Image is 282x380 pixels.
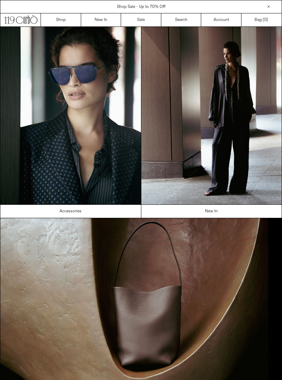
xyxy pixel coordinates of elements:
[0,205,141,218] a: Accessories
[161,13,202,26] a: Search
[81,13,121,26] a: New In
[121,13,161,26] a: Sale
[241,13,282,26] a: Bag ()
[117,4,165,10] a: Shop Sale - Up to 70% Off
[201,13,241,26] a: Account
[264,17,268,23] span: )
[264,17,267,23] span: 0
[41,13,81,26] a: Shop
